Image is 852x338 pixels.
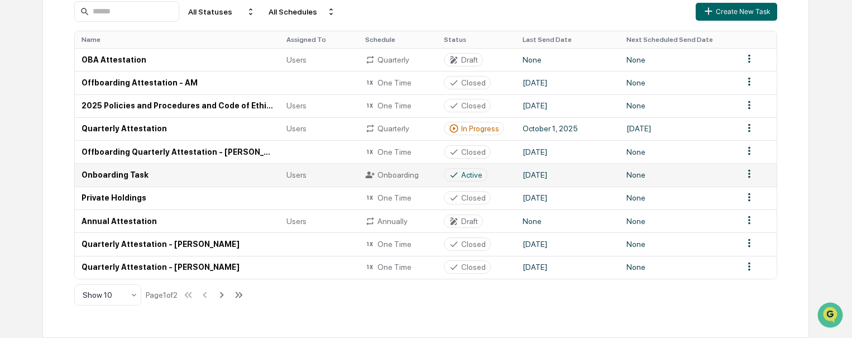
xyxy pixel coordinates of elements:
[190,110,203,123] button: Start new chat
[365,170,430,180] div: Onboarding
[93,203,97,212] span: •
[620,117,736,140] td: [DATE]
[146,291,178,299] div: Page 1 of 2
[11,11,33,34] img: Greenboard
[365,262,430,272] div: One Time
[516,48,620,71] td: None
[816,301,846,331] iframe: Open customer support
[7,245,76,265] a: 🖐️Preclearance
[461,193,486,202] div: Closed
[11,107,31,127] img: 1746055101610-c473b297-6a78-478c-a979-82029cc54cd1
[99,203,122,212] span: [DATE]
[516,232,620,255] td: [DATE]
[75,210,280,232] td: Annual Attestation
[75,117,280,140] td: Quarterly Attestation
[461,124,499,133] div: In Progress
[111,255,135,264] span: Pylon
[280,31,358,48] th: Assigned To
[75,31,280,48] th: Name
[286,55,307,64] span: Users
[620,71,736,94] td: None
[620,210,736,232] td: None
[516,163,620,186] td: [DATE]
[516,94,620,117] td: [DATE]
[23,107,44,127] img: 8933085812038_c878075ebb4cc5468115_72.jpg
[286,101,307,110] span: Users
[461,263,486,272] div: Closed
[437,31,516,48] th: Status
[620,31,736,48] th: Next Scheduled Send Date
[75,94,280,117] td: 2025 Policies and Procedures and Code of Ethics Attestation
[50,107,183,118] div: Start new chat
[516,31,620,48] th: Last Send Date
[461,147,486,156] div: Closed
[461,78,486,87] div: Closed
[365,101,430,111] div: One Time
[516,210,620,232] td: None
[184,3,260,21] div: All Statuses
[22,250,72,261] span: Preclearance
[365,78,430,88] div: One Time
[516,256,620,279] td: [DATE]
[75,232,280,255] td: Quarterly Attestation - [PERSON_NAME]
[11,45,203,63] p: How can we help?
[365,216,430,226] div: Annually
[75,48,280,71] td: OBA Attestation
[461,240,486,249] div: Closed
[93,173,97,182] span: •
[620,163,736,186] td: None
[22,174,31,183] img: 1746055101610-c473b297-6a78-478c-a979-82029cc54cd1
[461,55,478,64] div: Draft
[11,163,29,180] img: Jack Rasmussen
[365,239,430,249] div: One Time
[92,250,138,261] span: Attestations
[75,187,280,210] td: Private Holdings
[696,3,777,21] button: Create New Task
[516,187,620,210] td: [DATE]
[365,123,430,134] div: Quarterly
[50,118,154,127] div: We're available if you need us!
[620,187,736,210] td: None
[365,55,430,65] div: Quarterly
[620,256,736,279] td: None
[286,170,307,179] span: Users
[620,94,736,117] td: None
[620,140,736,163] td: None
[365,147,430,157] div: One Time
[75,256,280,279] td: Quarterly Attestation - [PERSON_NAME]
[76,245,143,265] a: 🗄️Attestations
[516,140,620,163] td: [DATE]
[79,255,135,264] a: Powered byPylon
[264,3,340,21] div: All Schedules
[365,193,430,203] div: One Time
[620,232,736,255] td: None
[516,117,620,140] td: October 1, 2025
[358,31,437,48] th: Schedule
[11,193,29,211] img: Jack Rasmussen
[11,145,75,154] div: Past conversations
[620,48,736,71] td: None
[461,170,482,179] div: Active
[99,173,122,182] span: [DATE]
[286,217,307,226] span: Users
[461,217,478,226] div: Draft
[75,140,280,163] td: Offboarding Quarterly Attestation - [PERSON_NAME]
[35,173,90,182] span: [PERSON_NAME]
[75,163,280,186] td: Onboarding Task
[22,204,31,213] img: 1746055101610-c473b297-6a78-478c-a979-82029cc54cd1
[35,203,90,212] span: [PERSON_NAME]
[286,124,307,133] span: Users
[516,71,620,94] td: [DATE]
[75,71,280,94] td: Offboarding Attestation - AM
[461,101,486,110] div: Closed
[173,143,203,156] button: See all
